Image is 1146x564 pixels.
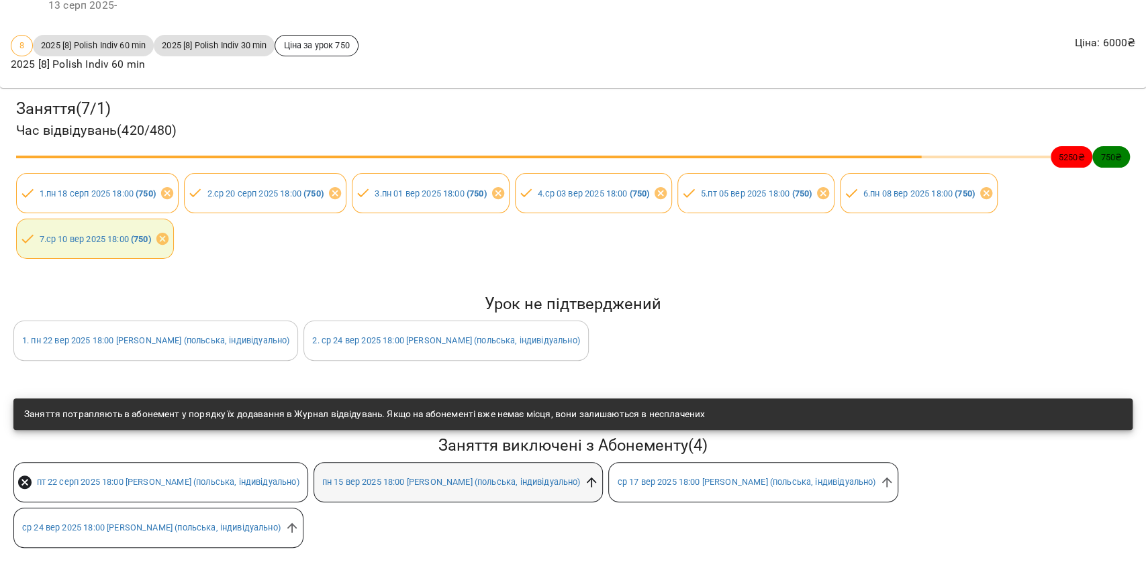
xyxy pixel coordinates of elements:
[275,39,357,52] span: Ціна за урок 750
[515,173,673,213] div: 4.ср 03 вер 2025 18:00 (750)
[13,435,1133,456] h5: Заняття виключені з Абонементу ( 4 )
[538,188,649,199] a: 4.ср 03 вер 2025 18:00 (750)
[13,294,1133,315] h5: Урок не підтверджений
[467,188,487,199] b: ( 750 )
[352,173,510,213] div: 3.пн 01 вер 2025 18:00 (750)
[16,120,1130,141] h4: Час відвідувань ( 420 / 480 )
[608,462,898,502] div: ср 17 вер 2025 18:00 [PERSON_NAME] (польська, індивідуально)
[11,39,32,52] span: 8
[322,477,581,487] a: пн 15 вер 2025 18:00 [PERSON_NAME] (польська, індивідуально)
[154,39,275,52] span: 2025 [8] Polish Indiv 30 min
[207,188,323,199] a: 2.ср 20 серп 2025 18:00 (750)
[11,56,359,72] p: 2025 [8] Polish Indiv 60 min
[314,462,604,502] div: пн 15 вер 2025 18:00 [PERSON_NAME] (польська, індивідуально)
[24,402,705,427] div: Заняття потрапляють в абонемент у порядку їх додавання в Журнал відвідувань. Якщо на абонементі в...
[16,99,1130,119] h3: Заняття ( 7 / 1 )
[677,173,834,213] div: 5.пт 05 вер 2025 18:00 (750)
[792,188,812,199] b: ( 750 )
[863,188,975,199] a: 6.пн 08 вер 2025 18:00 (750)
[13,508,303,548] div: ср 24 вер 2025 18:00 [PERSON_NAME] (польська, індивідуально)
[840,173,998,213] div: 6.пн 08 вер 2025 18:00 (750)
[184,173,346,213] div: 2.ср 20 серп 2025 18:00 (750)
[630,188,650,199] b: ( 750 )
[375,188,486,199] a: 3.пн 01 вер 2025 18:00 (750)
[33,39,154,52] span: 2025 [8] Polish Indiv 60 min
[40,234,151,244] a: 7.ср 10 вер 2025 18:00 (750)
[701,188,812,199] a: 5.пт 05 вер 2025 18:00 (750)
[131,234,151,244] b: ( 750 )
[303,188,324,199] b: ( 750 )
[16,219,174,259] div: 7.ср 10 вер 2025 18:00 (750)
[955,188,975,199] b: ( 750 )
[37,477,299,487] a: пт 22 серп 2025 18:00 [PERSON_NAME] (польська, індивідуально)
[40,188,156,199] a: 1.пн 18 серп 2025 18:00 (750)
[617,477,875,487] a: ср 17 вер 2025 18:00 [PERSON_NAME] (польська, індивідуально)
[22,335,289,345] a: 1. пн 22 вер 2025 18:00 [PERSON_NAME] (польська, індивідуально)
[1051,151,1093,164] span: 5250 ₴
[312,335,579,345] a: 2. ср 24 вер 2025 18:00 [PERSON_NAME] (польська, індивідуально)
[1074,35,1135,51] p: Ціна : 6000 ₴
[136,188,156,199] b: ( 750 )
[22,522,281,532] a: ср 24 вер 2025 18:00 [PERSON_NAME] (польська, індивідуально)
[16,173,179,213] div: 1.пн 18 серп 2025 18:00 (750)
[1092,151,1130,164] span: 750 ₴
